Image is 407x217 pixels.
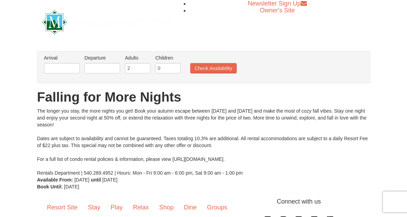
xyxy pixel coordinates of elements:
[37,177,73,183] strong: Available From:
[42,10,171,34] img: Massanutten Resort Logo
[42,13,171,29] a: Massanutten Resort
[125,54,150,61] label: Adults
[37,107,370,176] div: The longer you stay, the more nights you get! Book your autumn escape between [DATE] and [DATE] a...
[155,54,181,61] label: Children
[64,184,79,189] span: [DATE]
[37,184,63,189] strong: Book Until:
[190,63,237,73] button: Check Availability
[91,177,101,183] strong: until
[84,54,120,61] label: Departure
[74,177,89,183] span: [DATE]
[37,90,370,104] h1: Falling for More Nights
[260,7,294,14] a: Owner's Site
[102,177,117,183] span: [DATE]
[44,54,80,61] label: Arrival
